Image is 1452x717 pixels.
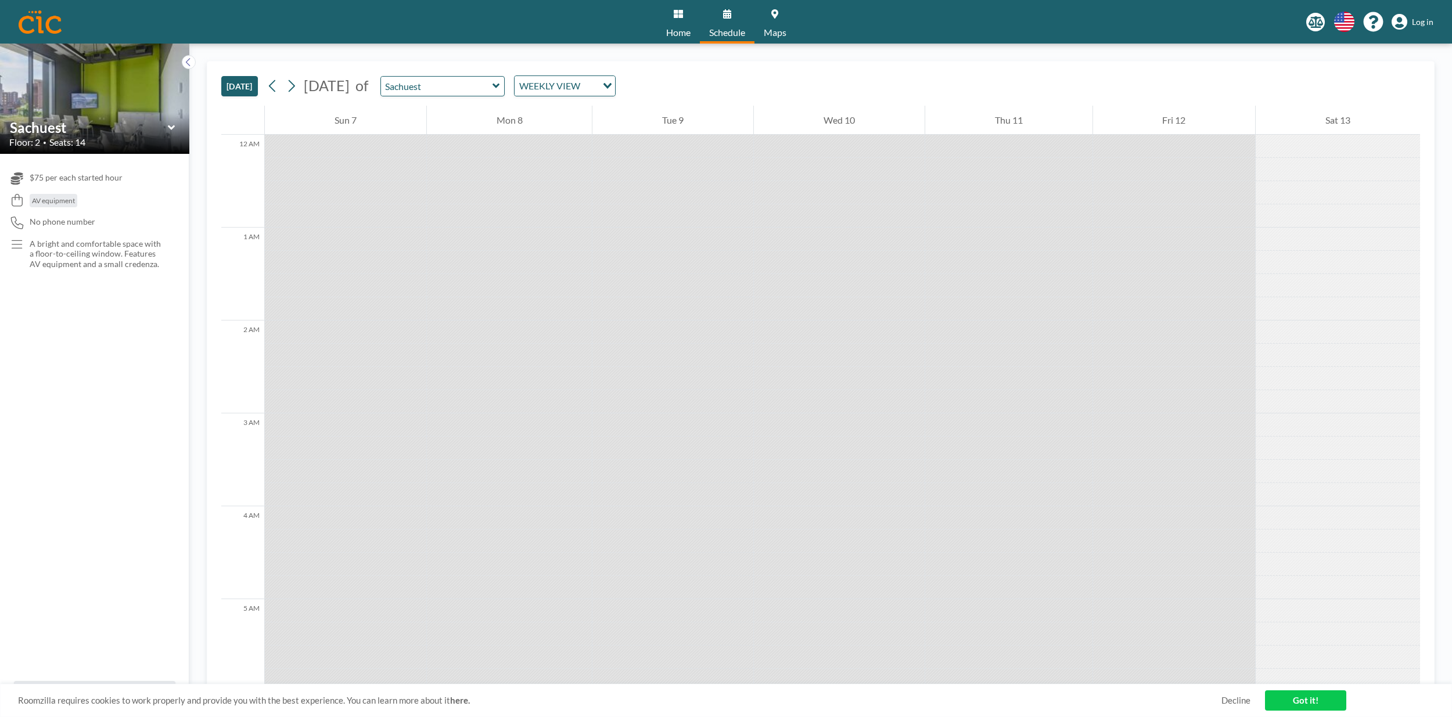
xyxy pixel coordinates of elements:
[1392,14,1433,30] a: Log in
[925,106,1092,135] div: Thu 11
[517,78,583,93] span: WEEKLY VIEW
[1221,695,1250,706] a: Decline
[764,28,786,37] span: Maps
[584,78,596,93] input: Search for option
[515,76,615,96] div: Search for option
[427,106,592,135] div: Mon 8
[221,135,264,228] div: 12 AM
[43,139,46,146] span: •
[450,695,470,705] a: here.
[30,172,123,183] span: $75 per each started hour
[1412,17,1433,27] span: Log in
[221,506,264,599] div: 4 AM
[221,599,264,692] div: 5 AM
[18,695,1221,706] span: Roomzilla requires cookies to work properly and provide you with the best experience. You can lea...
[49,136,85,148] span: Seats: 14
[19,10,62,34] img: organization-logo
[381,77,493,96] input: Sachuest
[754,106,925,135] div: Wed 10
[10,119,168,136] input: Sachuest
[221,413,264,506] div: 3 AM
[30,217,95,227] span: No phone number
[592,106,753,135] div: Tue 9
[709,28,745,37] span: Schedule
[1093,106,1256,135] div: Fri 12
[221,228,264,320] div: 1 AM
[304,77,350,94] span: [DATE]
[666,28,691,37] span: Home
[221,76,258,96] button: [DATE]
[265,106,426,135] div: Sun 7
[1265,690,1346,711] a: Got it!
[355,77,368,95] span: of
[32,196,75,205] span: AV equipment
[1256,106,1420,135] div: Sat 13
[221,320,264,413] div: 2 AM
[9,136,40,148] span: Floor: 2
[30,239,166,269] p: A bright and comfortable space with a floor-to-ceiling window. Features AV equipment and a small ...
[14,681,175,703] button: All resources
